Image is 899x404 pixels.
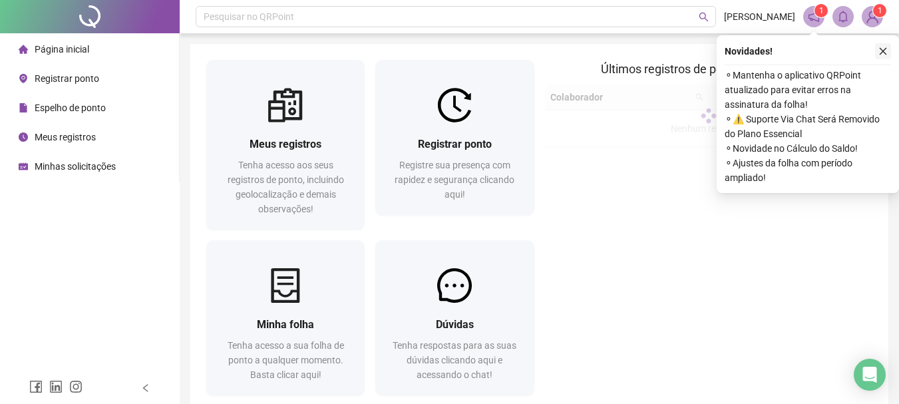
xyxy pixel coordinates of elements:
[873,4,886,17] sup: Atualize o seu contato no menu Meus Dados
[436,318,474,331] span: Dúvidas
[725,44,773,59] span: Novidades !
[29,380,43,393] span: facebook
[819,6,824,15] span: 1
[228,160,344,214] span: Tenha acesso aos seus registros de ponto, incluindo geolocalização e demais observações!
[35,102,106,113] span: Espelho de ponto
[725,68,891,112] span: ⚬ Mantenha o aplicativo QRPoint atualizado para evitar erros na assinatura da folha!
[250,138,321,150] span: Meus registros
[725,141,891,156] span: ⚬ Novidade no Cálculo do Saldo!
[601,62,816,76] span: Últimos registros de ponto sincronizados
[699,12,709,22] span: search
[878,6,882,15] span: 1
[418,138,492,150] span: Registrar ponto
[724,9,795,24] span: [PERSON_NAME]
[862,7,882,27] img: 89836
[35,73,99,84] span: Registrar ponto
[19,162,28,171] span: schedule
[725,156,891,185] span: ⚬ Ajustes da folha com período ampliado!
[35,161,116,172] span: Minhas solicitações
[49,380,63,393] span: linkedin
[206,60,365,230] a: Meus registrosTenha acesso aos seus registros de ponto, incluindo geolocalização e demais observa...
[141,383,150,393] span: left
[878,47,888,56] span: close
[393,340,516,380] span: Tenha respostas para as suas dúvidas clicando aqui e acessando o chat!
[19,103,28,112] span: file
[725,112,891,141] span: ⚬ ⚠️ Suporte Via Chat Será Removido do Plano Essencial
[837,11,849,23] span: bell
[19,132,28,142] span: clock-circle
[35,132,96,142] span: Meus registros
[228,340,344,380] span: Tenha acesso a sua folha de ponto a qualquer momento. Basta clicar aqui!
[69,380,83,393] span: instagram
[206,240,365,395] a: Minha folhaTenha acesso a sua folha de ponto a qualquer momento. Basta clicar aqui!
[395,160,514,200] span: Registre sua presença com rapidez e segurança clicando aqui!
[19,74,28,83] span: environment
[257,318,314,331] span: Minha folha
[35,44,89,55] span: Página inicial
[19,45,28,54] span: home
[375,60,534,215] a: Registrar pontoRegistre sua presença com rapidez e segurança clicando aqui!
[814,4,828,17] sup: 1
[854,359,886,391] div: Open Intercom Messenger
[375,240,534,395] a: DúvidasTenha respostas para as suas dúvidas clicando aqui e acessando o chat!
[808,11,820,23] span: notification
